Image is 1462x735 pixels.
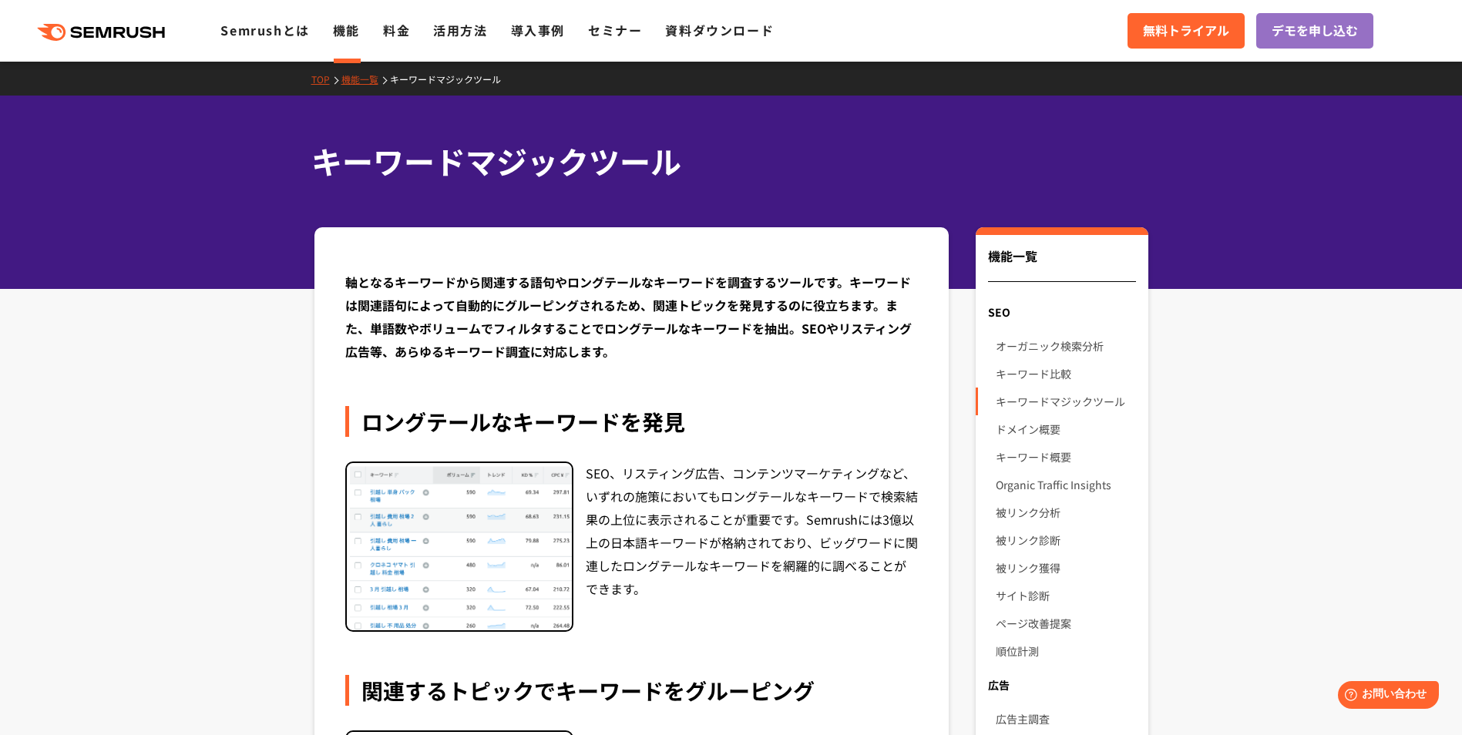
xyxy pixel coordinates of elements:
a: サイト診断 [996,582,1135,609]
span: デモを申し込む [1272,21,1358,41]
div: SEO [976,298,1148,326]
a: 無料トライアル [1128,13,1245,49]
a: オーガニック検索分析 [996,332,1135,360]
a: 順位計測 [996,637,1135,665]
a: デモを申し込む [1256,13,1373,49]
a: キーワードマジックツール [390,72,513,86]
a: 広告主調査 [996,705,1135,733]
a: 被リンク獲得 [996,554,1135,582]
a: ドメイン概要 [996,415,1135,443]
a: Semrushとは [220,21,309,39]
div: 関連するトピックでキーワードをグルーピング [345,675,919,706]
div: ロングテールなキーワードを発見 [345,406,919,437]
a: Organic Traffic Insights [996,471,1135,498]
a: キーワード概要 [996,443,1135,471]
a: セミナー [588,21,642,39]
a: ページ改善提案 [996,609,1135,637]
iframe: Help widget launcher [1325,675,1445,718]
a: 活用方法 [433,21,487,39]
a: 料金 [383,21,410,39]
div: SEO、リスティング広告、コンテンツマーケティングなど、いずれの施策においてもロングテールなキーワードで検索結果の上位に表示されることが重要です。Semrushには3億以上の日本語キーワードが格... [586,461,919,633]
div: 機能一覧 [988,247,1135,282]
a: 資料ダウンロード [665,21,774,39]
a: キーワード比較 [996,360,1135,388]
div: 軸となるキーワードから関連する語句やロングテールなキーワードを調査するツールです。キーワードは関連語句によって自動的にグルーピングされるため、関連トピックを発見するのに役立ちます。また、単語数や... [345,270,919,363]
a: 被リンク診断 [996,526,1135,554]
a: 機能 [333,21,360,39]
a: TOP [311,72,341,86]
h1: キーワードマジックツール [311,139,1136,184]
img: キーワードマジックツール ロングテールキーワード [347,463,572,631]
div: 広告 [976,671,1148,699]
a: 導入事例 [511,21,565,39]
span: 無料トライアル [1143,21,1229,41]
a: キーワードマジックツール [996,388,1135,415]
a: 機能一覧 [341,72,390,86]
a: 被リンク分析 [996,498,1135,526]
